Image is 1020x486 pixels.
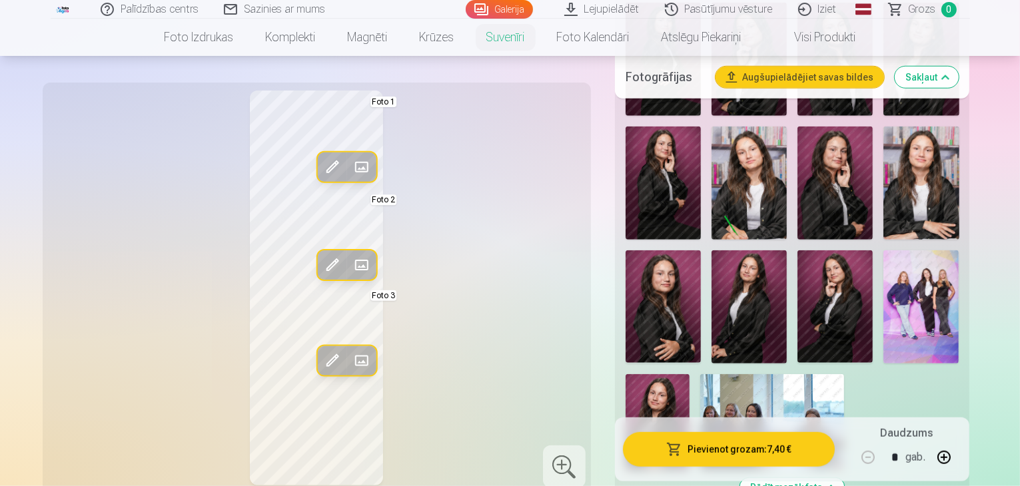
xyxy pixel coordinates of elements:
[905,441,925,473] div: gab.
[895,67,959,88] button: Sakļaut
[880,425,933,441] h5: Daudzums
[56,5,71,13] img: /fa1
[541,19,646,56] a: Foto kalendāri
[646,19,758,56] a: Atslēgu piekariņi
[250,19,332,56] a: Komplekti
[758,19,872,56] a: Visi produkti
[623,431,835,466] button: Pievienot grozam:7,40 €
[149,19,250,56] a: Foto izdrukas
[332,19,404,56] a: Magnēti
[404,19,470,56] a: Krūzes
[716,67,884,88] button: Augšupielādējiet savas bildes
[909,1,936,17] span: Grozs
[941,2,957,17] span: 0
[470,19,541,56] a: Suvenīri
[626,68,706,87] h5: Fotogrāfijas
